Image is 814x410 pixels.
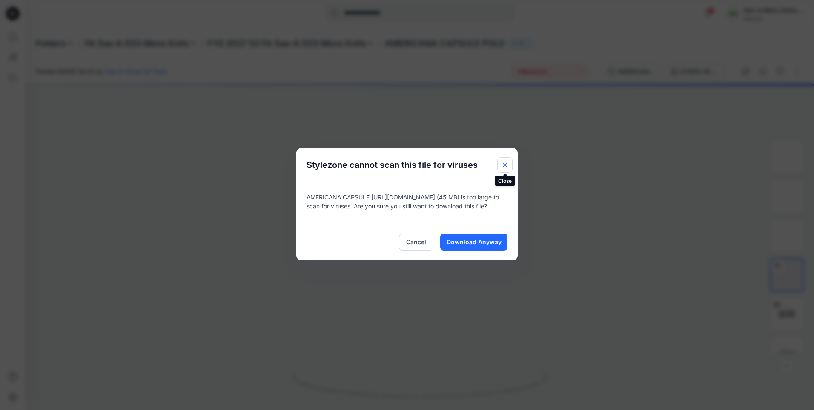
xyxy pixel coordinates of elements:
[406,237,426,246] span: Cancel
[440,234,507,251] button: Download Anyway
[447,237,502,246] span: Download Anyway
[399,234,433,251] button: Cancel
[296,148,488,182] h5: Stylezone cannot scan this file for viruses
[497,157,513,173] button: Close
[296,182,518,223] div: AMERICANA CAPSULE [URL][DOMAIN_NAME] (45 MB) is too large to scan for viruses. Are you sure you s...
